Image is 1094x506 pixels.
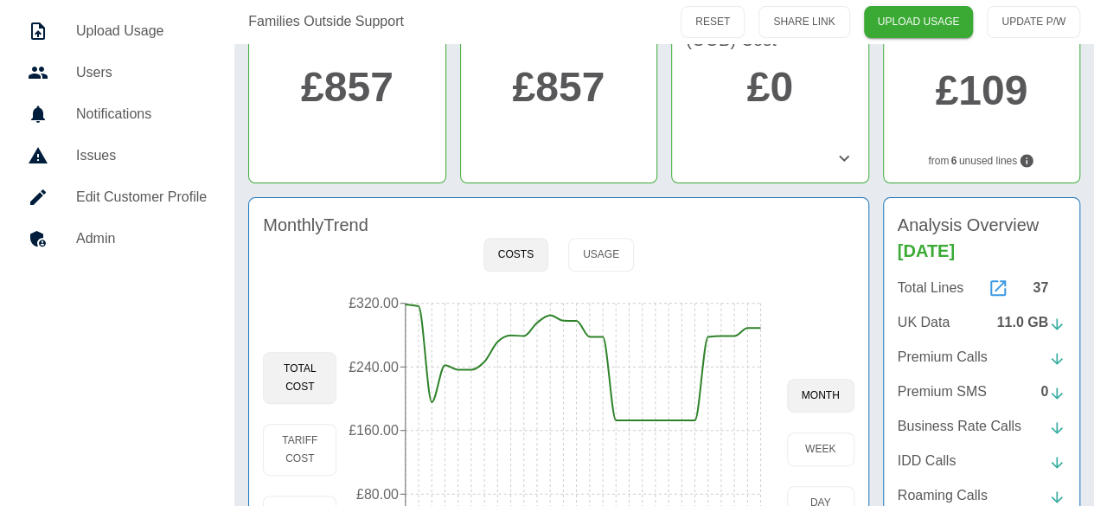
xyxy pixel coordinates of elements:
a: Issues [14,135,221,176]
div: 0 [1040,381,1065,402]
a: Notifications [14,93,221,135]
h5: Notifications [76,104,207,125]
p: Total Lines [898,278,964,298]
button: Costs [483,238,548,272]
button: Tariff Cost [263,424,336,476]
button: SHARE LINK [758,6,849,38]
h4: Analysis Overview [898,212,1065,264]
a: Premium Calls [898,347,1065,368]
tspan: £160.00 [349,423,399,438]
button: UPDATE P/W [987,6,1080,38]
a: IDD Calls [898,451,1065,471]
h5: Issues [76,145,207,166]
a: UPLOAD USAGE [864,6,974,38]
h5: Upload Usage [76,21,207,42]
tspan: £80.00 [356,486,399,501]
tspan: £320.00 [349,296,399,311]
a: £0 [747,64,793,110]
p: Business Rate Calls [898,416,1021,437]
a: £109 [935,67,1027,113]
button: Total Cost [263,352,336,404]
a: Total Lines37 [898,278,1065,298]
a: Edit Customer Profile [14,176,221,218]
tspan: £240.00 [349,359,399,374]
p: Premium SMS [898,381,987,402]
a: UK Data11.0 GB [898,312,1065,333]
button: RESET [681,6,745,38]
p: Roaming Calls [898,485,988,506]
a: Users [14,52,221,93]
p: UK Data [898,312,950,333]
h5: Admin [76,228,207,249]
div: 11.0 GB [996,312,1065,333]
span: [DATE] [898,241,955,260]
a: Admin [14,218,221,259]
b: 6 [951,153,957,169]
a: Premium SMS0 [898,381,1065,402]
a: £857 [512,64,605,110]
a: £857 [301,64,393,110]
p: from unused lines [898,153,1065,169]
h5: Users [76,62,207,83]
a: Upload Usage [14,10,221,52]
a: Families Outside Support [248,11,404,32]
div: 37 [1033,278,1065,298]
a: Business Rate Calls [898,416,1065,437]
p: IDD Calls [898,451,956,471]
button: week [787,432,854,466]
p: Premium Calls [898,347,988,368]
svg: Lines not used during your chosen timeframe. If multiple months selected only lines never used co... [1019,153,1034,169]
a: Roaming Calls [898,485,1065,506]
h4: Monthly Trend [263,212,368,238]
button: Usage [568,238,634,272]
h5: Edit Customer Profile [76,187,207,208]
button: month [787,379,854,413]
